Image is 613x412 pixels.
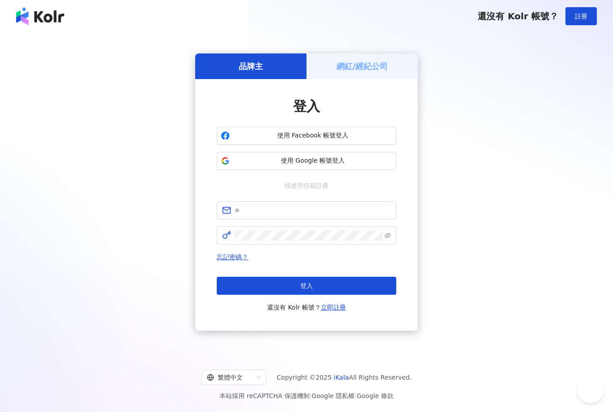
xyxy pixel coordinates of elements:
[278,181,335,190] span: 或使用信箱註冊
[310,392,312,399] span: |
[477,11,558,22] span: 還沒有 Kolr 帳號？
[239,61,263,72] h5: 品牌主
[217,152,396,170] button: 使用 Google 帳號登入
[293,98,320,114] span: 登入
[233,131,392,140] span: 使用 Facebook 帳號登入
[300,282,313,289] span: 登入
[321,304,346,311] a: 立即註冊
[311,392,355,399] a: Google 隱私權
[565,7,597,25] button: 註冊
[217,277,396,295] button: 登入
[217,253,248,261] a: 忘記密碼？
[267,302,346,313] span: 還沒有 Kolr 帳號？
[337,61,388,72] h5: 網紅/經紀公司
[217,127,396,145] button: 使用 Facebook 帳號登入
[334,374,349,381] a: iKala
[233,156,392,165] span: 使用 Google 帳號登入
[575,13,587,20] span: 註冊
[16,7,64,25] img: logo
[219,390,393,401] span: 本站採用 reCAPTCHA 保護機制
[355,392,357,399] span: |
[385,232,391,239] span: eye-invisible
[577,376,604,403] iframe: Help Scout Beacon - Open
[357,392,394,399] a: Google 條款
[277,372,412,383] span: Copyright © 2025 All Rights Reserved.
[207,370,253,385] div: 繁體中文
